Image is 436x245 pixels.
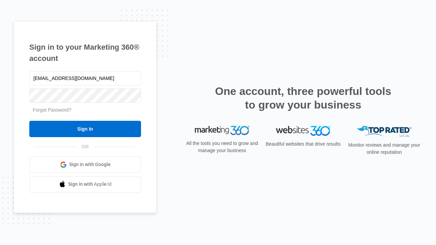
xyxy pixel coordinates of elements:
[77,143,94,150] span: OR
[357,126,411,137] img: Top Rated Local
[29,42,141,64] h1: Sign in to your Marketing 360® account
[68,181,112,188] span: Sign in with Apple Id
[29,71,141,85] input: Email
[265,141,341,148] p: Beautiful websites that drive results
[276,126,330,136] img: Websites 360
[184,140,260,154] p: All the tools you need to grow and manage your business
[29,176,141,193] a: Sign in with Apple Id
[33,107,72,113] a: Forgot Password?
[213,84,393,112] h2: One account, three powerful tools to grow your business
[195,126,249,135] img: Marketing 360
[346,142,422,156] p: Monitor reviews and manage your online reputation
[69,161,111,168] span: Sign in with Google
[29,121,141,137] input: Sign In
[29,157,141,173] a: Sign in with Google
